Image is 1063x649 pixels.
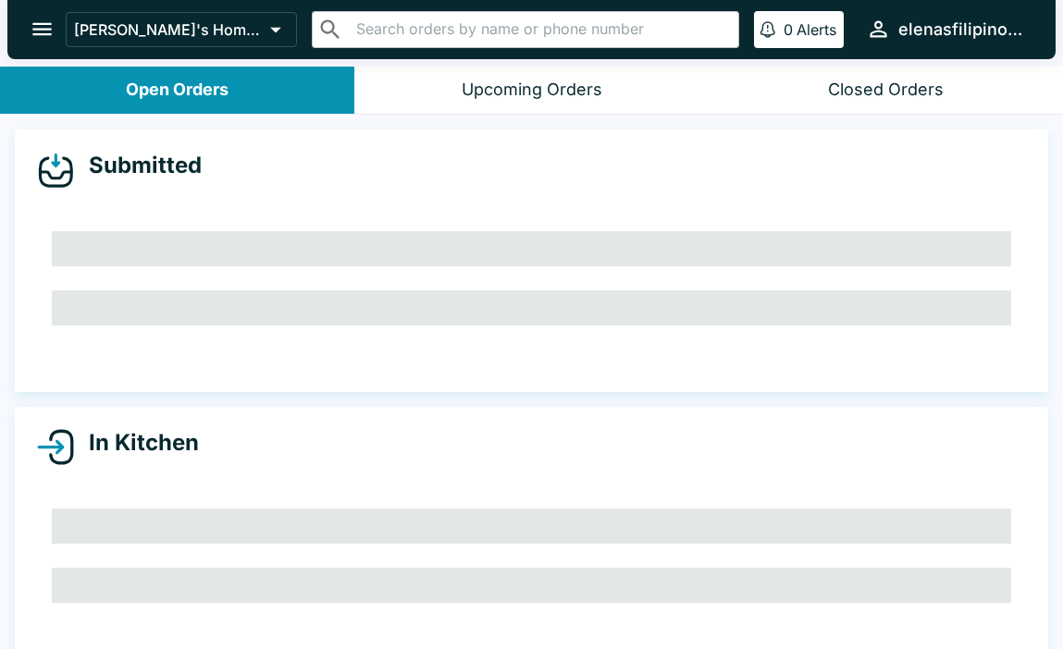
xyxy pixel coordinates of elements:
div: Upcoming Orders [462,80,602,101]
div: Open Orders [126,80,229,101]
p: 0 [784,20,793,39]
div: Closed Orders [828,80,944,101]
input: Search orders by name or phone number [351,17,731,43]
p: [PERSON_NAME]'s Home of the Finest Filipino Foods [74,20,263,39]
h4: Submitted [74,152,202,179]
p: Alerts [797,20,836,39]
button: [PERSON_NAME]'s Home of the Finest Filipino Foods [66,12,297,47]
button: open drawer [19,6,66,53]
div: elenasfilipinofoods [898,18,1026,41]
button: elenasfilipinofoods [859,9,1033,49]
h4: In Kitchen [74,429,199,457]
